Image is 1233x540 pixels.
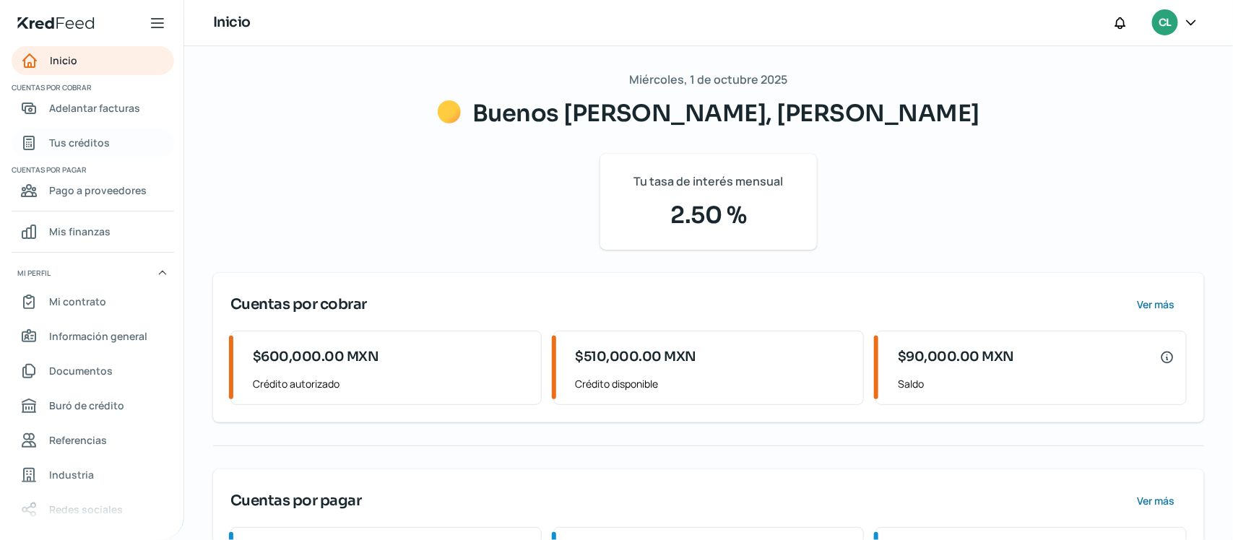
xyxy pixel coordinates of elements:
span: Cuentas por cobrar [12,81,172,94]
a: Buró de crédito [12,391,174,420]
span: 2.50 % [618,198,800,232]
span: Cuentas por pagar [230,490,362,512]
span: CL [1159,14,1171,32]
span: Mi perfil [17,266,51,279]
span: Información general [49,327,147,345]
span: Ver más [1138,496,1175,506]
span: Crédito disponible [576,375,852,393]
h1: Inicio [213,12,251,33]
span: Tu tasa de interés mensual [634,171,784,192]
span: Mi contrato [49,292,106,310]
span: Referencias [49,431,107,449]
a: Inicio [12,46,174,75]
span: Mis finanzas [49,222,111,240]
a: Mi contrato [12,287,174,316]
a: Redes sociales [12,495,174,524]
span: $600,000.00 MXN [253,347,379,367]
span: Adelantar facturas [49,99,140,117]
span: Cuentas por pagar [12,163,172,176]
span: Redes sociales [49,500,123,518]
span: Saldo [898,375,1174,393]
span: $510,000.00 MXN [576,347,697,367]
span: Industria [49,466,94,484]
a: Adelantar facturas [12,94,174,123]
span: Cuentas por cobrar [230,294,367,315]
span: Buró de crédito [49,396,124,414]
img: Saludos [438,100,461,123]
span: Tus créditos [49,134,110,152]
span: Ver más [1138,300,1175,310]
span: Inicio [50,51,77,69]
button: Ver más [1125,290,1187,319]
span: Miércoles, 1 de octubre 2025 [630,69,788,90]
span: Pago a proveedores [49,181,147,199]
a: Mis finanzas [12,217,174,246]
span: Documentos [49,362,113,380]
a: Documentos [12,357,174,386]
a: Información general [12,322,174,351]
button: Ver más [1125,487,1187,515]
a: Industria [12,461,174,489]
a: Tus créditos [12,129,174,157]
span: Buenos [PERSON_NAME], [PERSON_NAME] [472,99,980,128]
span: Crédito autorizado [253,375,529,393]
a: Referencias [12,426,174,455]
span: $90,000.00 MXN [898,347,1014,367]
a: Pago a proveedores [12,176,174,205]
